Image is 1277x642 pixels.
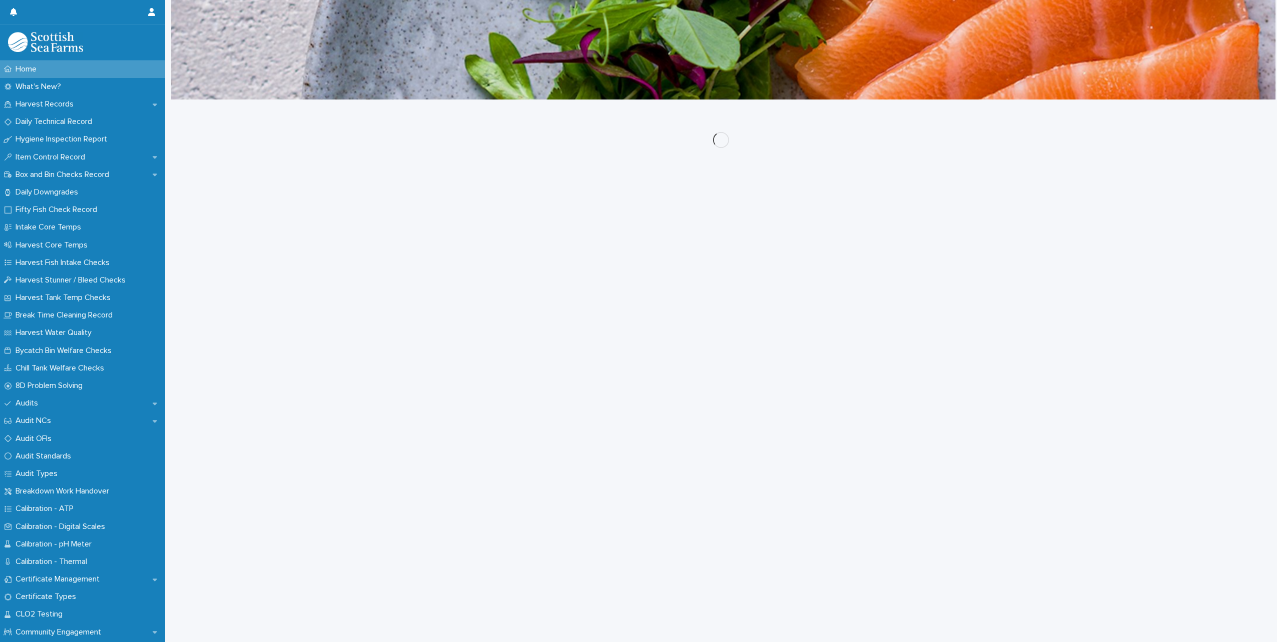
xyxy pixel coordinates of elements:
[12,64,45,74] p: Home
[12,574,108,584] p: Certificate Management
[12,117,100,126] p: Daily Technical Record
[12,258,118,267] p: Harvest Fish Intake Checks
[12,627,109,637] p: Community Engagement
[12,522,113,531] p: Calibration - Digital Scales
[12,99,82,109] p: Harvest Records
[12,363,112,373] p: Chill Tank Welfare Checks
[12,240,96,250] p: Harvest Core Temps
[12,170,117,179] p: Box and Bin Checks Record
[12,486,117,496] p: Breakdown Work Handover
[12,469,66,478] p: Audit Types
[12,592,84,601] p: Certificate Types
[12,416,59,425] p: Audit NCs
[12,539,100,549] p: Calibration - pH Meter
[12,205,105,214] p: Fifty Fish Check Record
[12,293,119,302] p: Harvest Tank Temp Checks
[12,152,93,162] p: Item Control Record
[12,381,91,390] p: 8D Problem Solving
[12,346,120,355] p: Bycatch Bin Welfare Checks
[12,398,46,408] p: Audits
[12,82,69,91] p: What's New?
[12,275,134,285] p: Harvest Stunner / Bleed Checks
[12,609,71,619] p: CLO2 Testing
[12,222,89,232] p: Intake Core Temps
[12,328,100,337] p: Harvest Water Quality
[12,434,60,443] p: Audit OFIs
[12,451,79,461] p: Audit Standards
[12,504,82,513] p: Calibration - ATP
[12,310,121,320] p: Break Time Cleaning Record
[12,557,95,566] p: Calibration - Thermal
[12,187,86,197] p: Daily Downgrades
[12,134,115,144] p: Hygiene Inspection Report
[8,32,83,52] img: mMrefqRFQpe26GRNOUkG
